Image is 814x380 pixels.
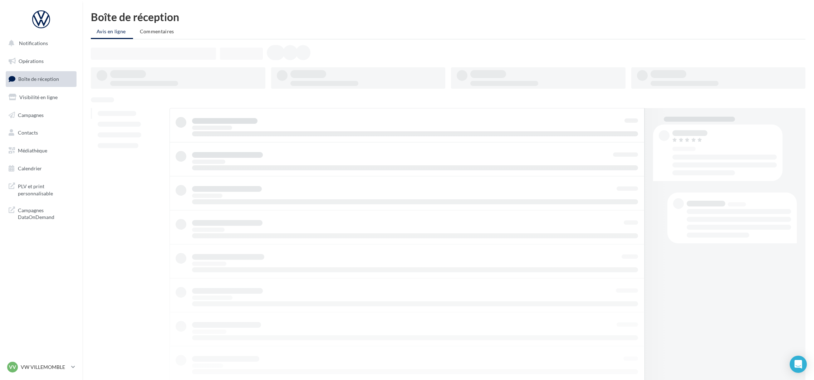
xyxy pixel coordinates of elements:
span: Campagnes DataOnDemand [18,205,74,221]
a: Visibilité en ligne [4,90,78,105]
div: Boîte de réception [91,11,805,22]
a: Contacts [4,125,78,140]
a: Calendrier [4,161,78,176]
span: Boîte de réception [18,76,59,82]
span: Calendrier [18,165,42,171]
span: Médiathèque [18,147,47,154]
button: Notifications [4,36,75,51]
span: Notifications [19,40,48,46]
span: Visibilité en ligne [19,94,58,100]
span: Commentaires [140,28,174,34]
span: VV [9,364,16,371]
a: Opérations [4,54,78,69]
a: PLV et print personnalisable [4,179,78,200]
a: Campagnes [4,108,78,123]
a: VV VW VILLEMOMBLE [6,360,77,374]
div: Open Intercom Messenger [790,356,807,373]
span: Opérations [19,58,44,64]
a: Campagnes DataOnDemand [4,203,78,224]
a: Boîte de réception [4,71,78,87]
span: Contacts [18,130,38,136]
span: PLV et print personnalisable [18,181,74,197]
a: Médiathèque [4,143,78,158]
p: VW VILLEMOMBLE [21,364,68,371]
span: Campagnes [18,112,44,118]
